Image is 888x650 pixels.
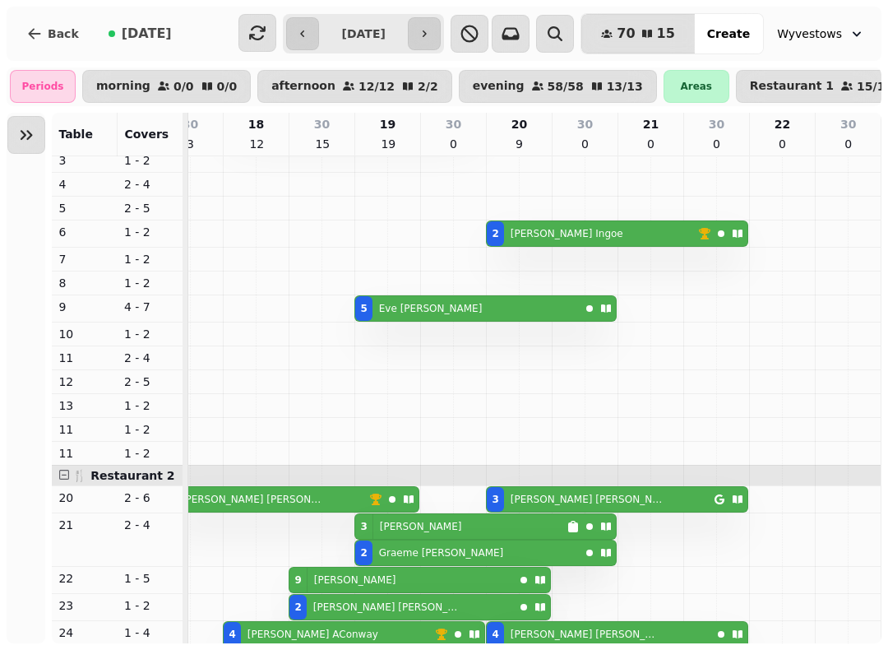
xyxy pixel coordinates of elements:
[257,70,452,103] button: afternoon12/122/2
[709,116,724,132] p: 30
[248,116,264,132] p: 18
[124,275,177,291] p: 1 - 2
[58,421,111,438] p: 11
[58,445,111,462] p: 11
[173,81,194,92] p: 0 / 0
[607,81,643,92] p: 13 / 13
[58,299,111,315] p: 9
[124,374,177,390] p: 2 - 5
[511,227,623,240] p: [PERSON_NAME] Ingoe
[124,251,177,267] p: 1 - 2
[58,326,111,342] p: 10
[750,80,834,93] p: Restaurant 1
[58,624,111,641] p: 24
[124,128,169,141] span: Covers
[643,116,659,132] p: 21
[124,176,177,193] p: 2 - 4
[777,26,842,42] span: Wyvestows
[775,136,789,152] p: 0
[842,136,855,152] p: 0
[58,350,111,366] p: 11
[360,520,367,533] div: 3
[315,136,328,152] p: 15
[124,445,177,462] p: 1 - 2
[124,397,177,414] p: 1 - 2
[72,469,174,482] span: 🍴 Restaurant 2
[271,80,335,93] p: afternoon
[775,116,790,132] p: 22
[581,14,695,53] button: 7015
[459,70,657,103] button: evening58/5813/13
[446,136,460,152] p: 0
[381,136,394,152] p: 19
[183,136,197,152] p: 3
[577,116,593,132] p: 30
[229,628,235,641] div: 4
[58,176,111,193] p: 4
[58,224,111,240] p: 6
[511,116,527,132] p: 20
[13,14,92,53] button: Back
[58,275,111,291] p: 8
[10,70,76,103] div: Periods
[124,421,177,438] p: 1 - 2
[511,628,661,641] p: [PERSON_NAME] [PERSON_NAME]
[124,597,177,614] p: 1 - 2
[58,152,111,169] p: 3
[418,81,438,92] p: 2 / 2
[512,136,525,152] p: 9
[58,597,111,614] p: 23
[58,374,111,390] p: 12
[124,152,177,169] p: 1 - 2
[124,517,177,533] p: 2 - 4
[124,224,177,240] p: 1 - 2
[58,251,111,267] p: 7
[7,116,45,154] button: Expand sidebar
[58,128,93,141] span: Table
[124,490,177,506] p: 2 - 6
[124,326,177,342] p: 1 - 2
[707,28,750,39] span: Create
[48,28,79,39] span: Back
[249,136,262,152] p: 12
[124,350,177,366] p: 2 - 4
[379,546,504,559] p: Graeme [PERSON_NAME]
[360,302,367,315] div: 5
[183,116,198,132] p: 30
[617,27,635,40] span: 70
[96,80,150,93] p: morning
[294,573,301,587] div: 9
[95,14,185,53] button: [DATE]
[124,299,177,315] p: 4 - 7
[58,517,111,533] p: 21
[58,397,111,414] p: 13
[379,302,483,315] p: Eve [PERSON_NAME]
[657,27,675,40] span: 15
[492,227,498,240] div: 2
[314,573,396,587] p: [PERSON_NAME]
[578,136,591,152] p: 0
[58,490,111,506] p: 20
[294,601,301,614] div: 2
[380,520,462,533] p: [PERSON_NAME]
[124,200,177,216] p: 2 - 5
[358,81,395,92] p: 12 / 12
[182,493,323,506] p: [PERSON_NAME] [PERSON_NAME]
[58,570,111,587] p: 22
[840,116,856,132] p: 30
[380,116,395,132] p: 19
[511,493,664,506] p: [PERSON_NAME] [PERSON_NAME] MBE
[124,570,177,587] p: 1 - 5
[360,546,367,559] div: 2
[124,624,177,641] p: 1 - 4
[122,27,172,40] span: [DATE]
[82,70,251,103] button: morning0/00/0
[314,116,330,132] p: 30
[694,14,763,53] button: Create
[492,493,498,506] div: 3
[446,116,461,132] p: 30
[664,70,729,103] div: Areas
[247,628,378,641] p: [PERSON_NAME] AConway
[548,81,584,92] p: 58 / 58
[710,136,723,152] p: 0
